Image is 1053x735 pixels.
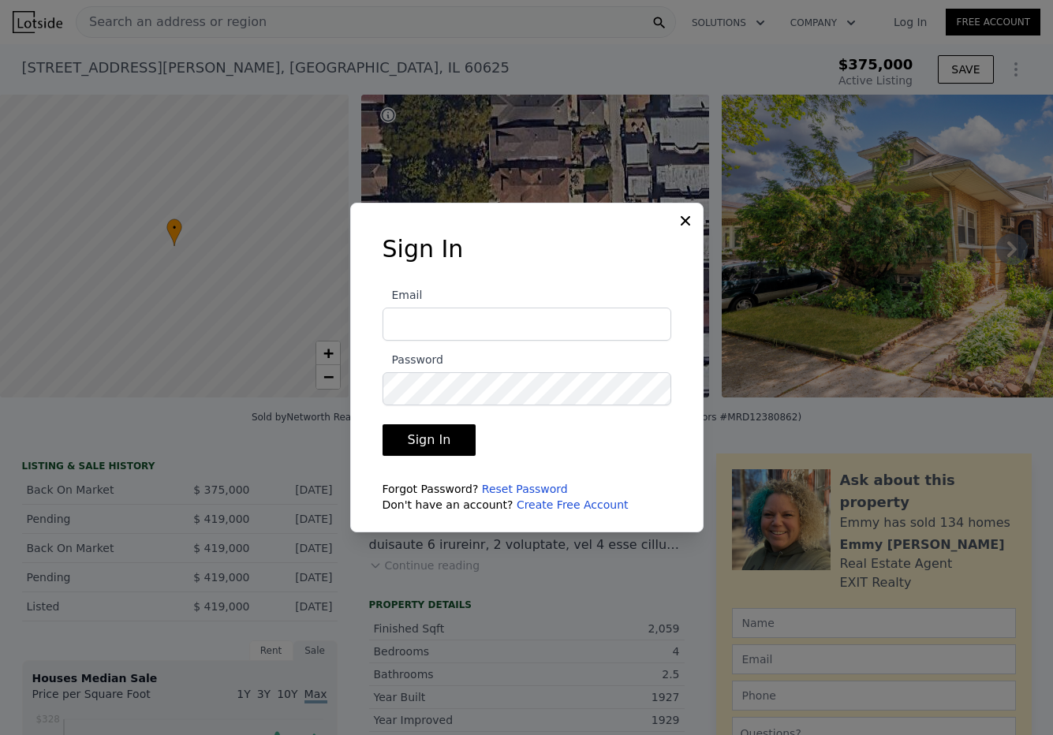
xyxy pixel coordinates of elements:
span: Email [383,289,423,301]
a: Create Free Account [517,498,629,511]
input: Email [383,308,671,341]
span: Password [383,353,443,366]
a: Reset Password [482,483,568,495]
button: Sign In [383,424,476,456]
input: Password [383,372,671,405]
div: Forgot Password? Don't have an account? [383,481,671,513]
h3: Sign In [383,235,671,263]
